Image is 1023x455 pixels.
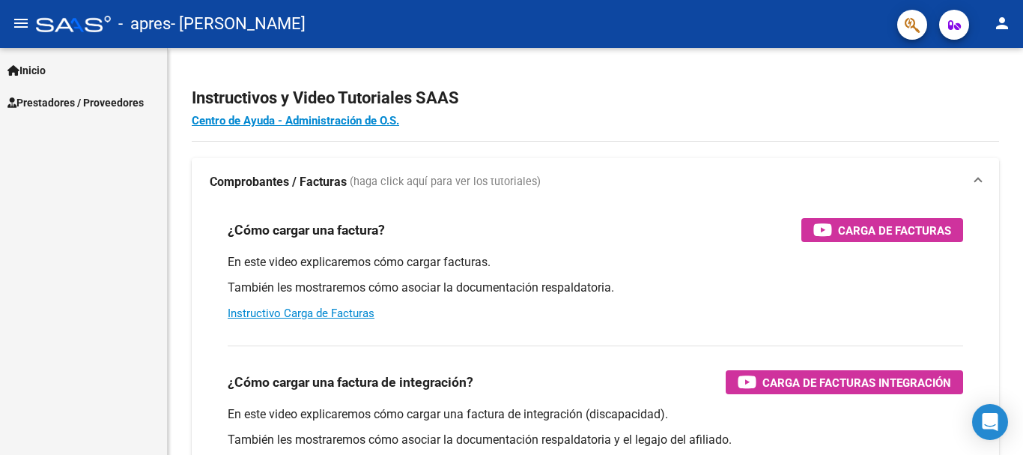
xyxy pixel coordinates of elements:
mat-icon: menu [12,14,30,32]
span: - apres [118,7,171,40]
p: En este video explicaremos cómo cargar facturas. [228,254,963,271]
h3: ¿Cómo cargar una factura? [228,220,385,241]
mat-expansion-panel-header: Comprobantes / Facturas (haga click aquí para ver los tutoriales) [192,158,999,206]
p: En este video explicaremos cómo cargar una factura de integración (discapacidad). [228,406,963,423]
span: (haga click aquí para ver los tutoriales) [350,174,541,190]
h2: Instructivos y Video Tutoriales SAAS [192,84,999,112]
mat-icon: person [993,14,1011,32]
span: Carga de Facturas [838,221,951,240]
div: Open Intercom Messenger [972,404,1008,440]
button: Carga de Facturas [801,218,963,242]
span: - [PERSON_NAME] [171,7,306,40]
a: Centro de Ayuda - Administración de O.S. [192,114,399,127]
a: Instructivo Carga de Facturas [228,307,374,320]
p: También les mostraremos cómo asociar la documentación respaldatoria. [228,280,963,296]
span: Prestadores / Proveedores [7,94,144,111]
span: Inicio [7,62,46,79]
span: Carga de Facturas Integración [762,373,951,392]
h3: ¿Cómo cargar una factura de integración? [228,372,473,393]
strong: Comprobantes / Facturas [210,174,347,190]
p: También les mostraremos cómo asociar la documentación respaldatoria y el legajo del afiliado. [228,432,963,448]
button: Carga de Facturas Integración [726,370,963,394]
